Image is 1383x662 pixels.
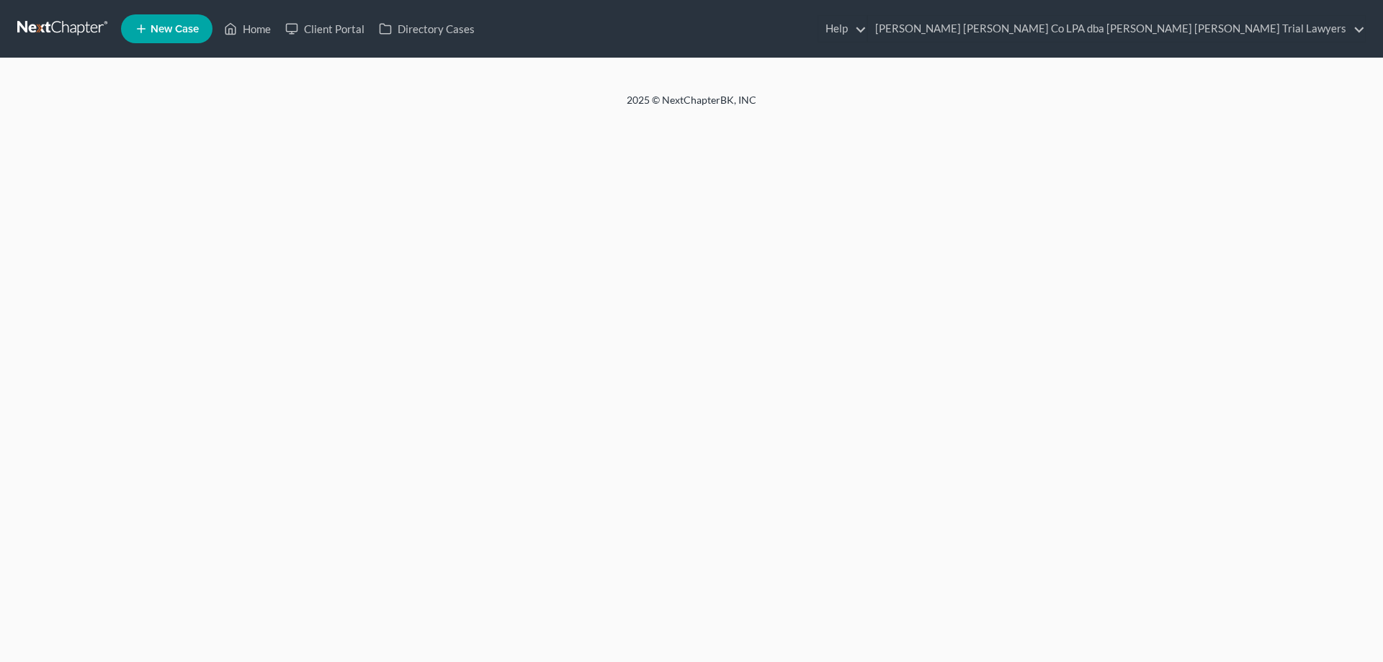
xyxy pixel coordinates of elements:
[217,16,278,42] a: Home
[818,16,867,42] a: Help
[868,16,1365,42] a: [PERSON_NAME] [PERSON_NAME] Co LPA dba [PERSON_NAME] [PERSON_NAME] Trial Lawyers
[372,16,482,42] a: Directory Cases
[281,93,1102,119] div: 2025 © NextChapterBK, INC
[121,14,212,43] new-legal-case-button: New Case
[278,16,372,42] a: Client Portal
